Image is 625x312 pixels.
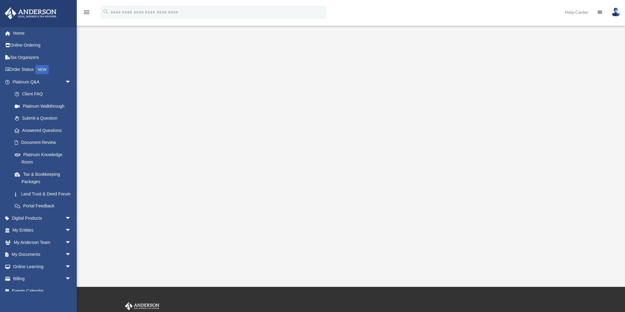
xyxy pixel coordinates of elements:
span: arrow_drop_down [65,212,77,225]
a: Order StatusNEW [4,64,80,76]
a: Platinum Q&Aarrow_drop_down [4,76,80,88]
a: Land Trust & Deed Forum [9,188,80,200]
div: NEW [35,65,49,74]
a: Portal Feedback [9,200,80,212]
span: arrow_drop_down [65,76,77,88]
a: Submit a Question [9,112,80,125]
a: Online Learningarrow_drop_down [4,260,80,273]
a: Online Ordering [4,39,80,52]
span: arrow_drop_down [65,260,77,273]
span: arrow_drop_down [65,224,77,237]
img: Anderson Advisors Platinum Portal [3,7,58,19]
a: menu [83,11,90,16]
span: arrow_drop_down [65,236,77,249]
a: My Documentsarrow_drop_down [4,248,80,261]
span: arrow_drop_down [65,273,77,285]
iframe: <span data-mce-type="bookmark" style="display: inline-block; width: 0px; overflow: hidden; line-h... [184,43,516,227]
a: My Entitiesarrow_drop_down [4,224,80,237]
a: Events Calendar [4,285,80,297]
img: Anderson Advisors Platinum Portal [124,302,161,310]
a: My Anderson Teamarrow_drop_down [4,236,80,248]
a: Billingarrow_drop_down [4,273,80,285]
span: arrow_drop_down [65,248,77,261]
a: Client FAQ [9,88,80,100]
a: Tax Organizers [4,51,80,64]
a: Answered Questions [9,124,80,137]
a: Digital Productsarrow_drop_down [4,212,80,224]
img: User Pic [611,8,620,17]
a: Platinum Walkthrough [9,100,77,112]
a: Document Review [9,137,80,149]
i: search [103,8,109,15]
a: Tax & Bookkeeping Packages [9,168,80,188]
a: Platinum Knowledge Room [9,148,80,168]
i: menu [83,9,90,16]
a: Home [4,27,80,39]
